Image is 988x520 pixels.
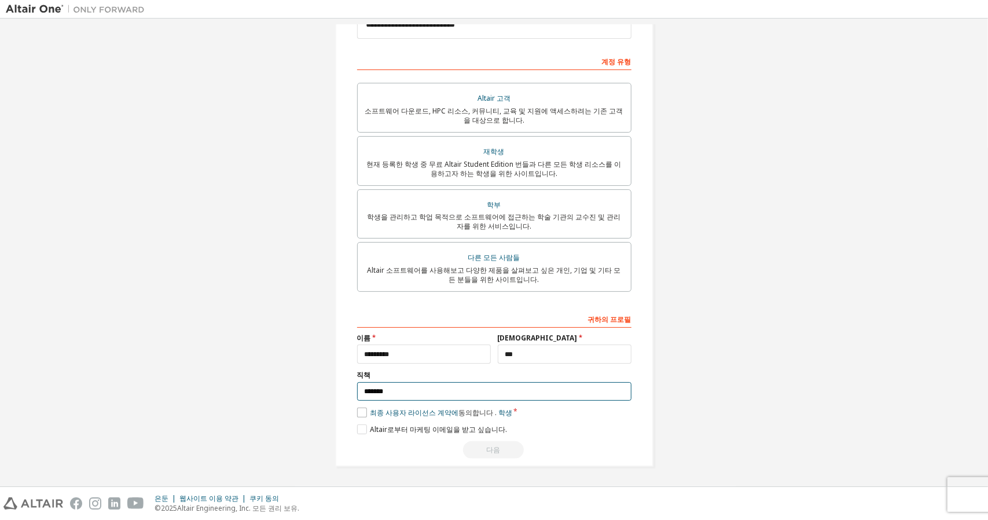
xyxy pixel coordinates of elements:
[89,497,101,510] img: instagram.svg
[487,200,501,210] font: 학부
[484,147,505,156] font: 재학생
[6,3,150,15] img: 알타이르 원
[458,408,497,418] font: 동의합니다 .
[155,493,168,503] font: 은둔
[368,212,621,231] font: 학생을 관리하고 학업 목적으로 소프트웨어에 접근하는 학술 기관의 교수진 및 관리자를 위한 서비스입니다.
[498,408,512,418] font: 학생
[3,497,63,510] img: altair_logo.svg
[588,314,631,324] font: 귀하의 프로필
[127,497,144,510] img: youtube.svg
[602,57,631,67] font: 계정 유형
[161,503,177,513] font: 2025
[365,106,623,125] font: 소프트웨어 다운로드, HPC 리소스, 커뮤니티, 교육 및 지원에 액세스하려는 기존 고객을 대상으로 합니다.
[155,503,161,513] font: ©
[179,493,238,503] font: 웹사이트 이용 약관
[370,408,458,418] font: 최종 사용자 라이선스 계약에
[468,252,520,262] font: 다른 모든 사람들
[367,159,622,178] font: 현재 등록한 학생 중 무료 Altair Student Edition 번들과 다른 모든 학생 리소스를 이용하고자 하는 학생을 위한 사이트입니다.
[357,441,631,459] div: Read and acccept EULA to continue
[357,333,371,343] font: 이름
[177,503,299,513] font: Altair Engineering, Inc. 모든 권리 보유.
[357,370,371,380] font: 직책
[478,93,510,103] font: Altair 고객
[370,424,507,434] font: Altair로부터 마케팅 이메일을 받고 싶습니다.
[498,333,578,343] font: [DEMOGRAPHIC_DATA]
[108,497,120,510] img: linkedin.svg
[249,493,279,503] font: 쿠키 동의
[368,265,621,284] font: Altair 소프트웨어를 사용해보고 다양한 제품을 살펴보고 싶은 개인, 기업 및 기타 모든 분들을 위한 사이트입니다.
[70,497,82,510] img: facebook.svg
